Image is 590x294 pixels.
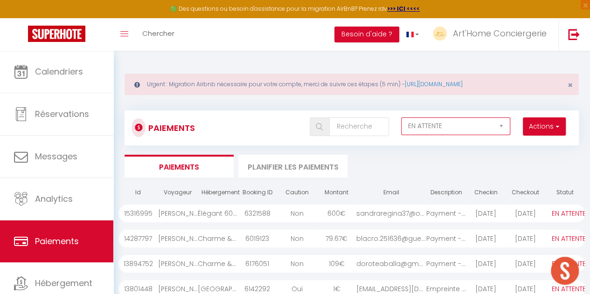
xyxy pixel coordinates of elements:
[426,205,466,222] div: Payment - 6321588 - ...
[426,18,558,51] a: ... Art'Home Conciergerie
[158,185,198,201] th: Voyageur
[317,205,356,222] div: 600
[237,255,277,273] div: 6176051
[198,205,237,222] div: Élégant 60m² lumineux en hypercentre de [GEOGRAPHIC_DATA]
[433,27,447,41] img: ...
[334,284,340,294] span: €
[551,257,579,285] div: Ouvrir le chat
[426,185,466,201] th: Description
[568,81,573,89] button: Close
[35,235,79,247] span: Paiements
[426,230,466,247] div: Payment - 6019123 - ...
[118,230,158,247] div: 14287797
[506,255,545,273] div: [DATE]
[523,117,566,136] button: Actions
[118,185,158,201] th: Id
[466,185,506,201] th: Checkin
[35,66,83,77] span: Calendriers
[125,155,234,178] li: Paiements
[340,209,346,218] span: €
[118,205,158,222] div: 15316995
[198,255,237,273] div: Charme & calme à 200m du [GEOGRAPHIC_DATA] à [GEOGRAPHIC_DATA].
[142,28,174,38] span: Chercher
[158,255,198,273] div: [PERSON_NAME]
[466,230,506,247] div: [DATE]
[277,185,317,201] th: Caution
[125,74,579,95] div: Urgent : Migration Airbnb nécessaire pour votre compte, merci de suivre ces étapes (5 min) -
[356,205,426,222] div: sandraregina37@outlo...
[329,117,389,136] input: Recherche
[35,108,89,120] span: Réservations
[198,230,237,247] div: Charme & calme à 200m du [GEOGRAPHIC_DATA] à [GEOGRAPHIC_DATA].
[237,205,277,222] div: 6321588
[342,234,347,243] span: €
[506,185,545,201] th: Checkout
[35,150,77,162] span: Messages
[28,26,85,42] img: Super Booking
[237,185,277,201] th: Booking ID
[277,230,317,247] div: Non
[453,27,547,39] span: Art'Home Conciergerie
[356,230,426,247] div: blacro.251636@guest....
[405,80,463,88] a: [URL][DOMAIN_NAME]
[339,259,344,268] span: €
[35,193,73,205] span: Analytics
[334,27,399,42] button: Besoin d'aide ?
[317,255,356,273] div: 109
[238,155,347,178] li: Planifier les paiements
[506,205,545,222] div: [DATE]
[387,5,420,13] a: >>> ICI <<<<
[466,205,506,222] div: [DATE]
[568,79,573,91] span: ×
[426,255,466,273] div: Payment - 6176051 - ...
[158,205,198,222] div: [PERSON_NAME]
[135,18,181,51] a: Chercher
[158,230,198,247] div: [PERSON_NAME]
[35,277,92,289] span: Hébergement
[545,185,585,201] th: Statut
[118,255,158,273] div: 13894752
[277,255,317,273] div: Non
[277,205,317,222] div: Non
[237,230,277,247] div: 6019123
[198,185,237,201] th: Hébergement
[356,255,426,273] div: doroteaballa@gmail.c...
[506,230,545,247] div: [DATE]
[356,185,426,201] th: Email
[317,230,356,247] div: 79.67
[568,28,580,40] img: logout
[317,185,356,201] th: Montant
[466,255,506,273] div: [DATE]
[148,117,194,138] h3: Paiements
